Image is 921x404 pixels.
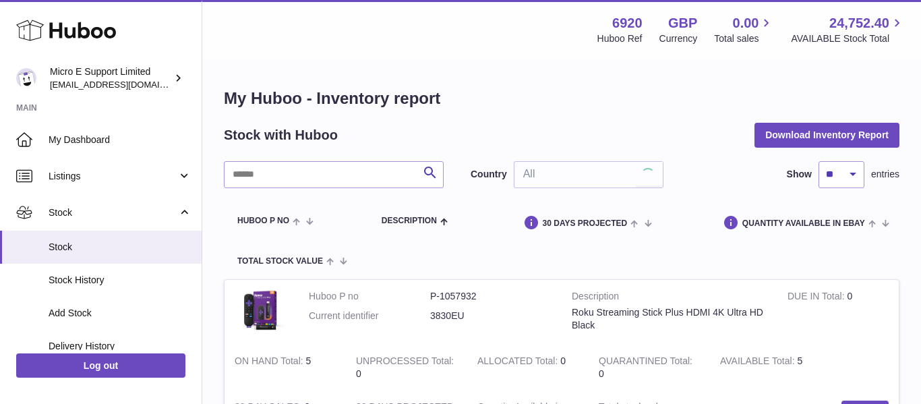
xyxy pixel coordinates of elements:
[224,126,338,144] h2: Stock with Huboo
[791,14,905,45] a: 24,752.40 AVAILABLE Stock Total
[346,345,467,391] td: 0
[788,291,847,305] strong: DUE IN Total
[733,14,759,32] span: 0.00
[382,217,437,225] span: Description
[871,168,899,181] span: entries
[16,68,36,88] img: contact@micropcsupport.com
[612,14,643,32] strong: 6920
[16,353,185,378] a: Log out
[710,345,831,391] td: 5
[309,310,430,322] dt: Current identifier
[791,32,905,45] span: AVAILABLE Stock Total
[356,355,454,370] strong: UNPROCESSED Total
[49,274,191,287] span: Stock History
[235,355,306,370] strong: ON HAND Total
[714,32,774,45] span: Total sales
[49,340,191,353] span: Delivery History
[742,219,865,228] span: Quantity Available in eBay
[49,241,191,254] span: Stock
[309,290,430,303] dt: Huboo P no
[225,345,346,391] td: 5
[787,168,812,181] label: Show
[430,290,552,303] dd: P-1057932
[477,355,560,370] strong: ALLOCATED Total
[720,355,797,370] strong: AVAILABLE Total
[49,170,177,183] span: Listings
[49,307,191,320] span: Add Stock
[430,310,552,322] dd: 3830EU
[572,290,767,306] strong: Description
[224,88,899,109] h1: My Huboo - Inventory report
[754,123,899,147] button: Download Inventory Report
[599,368,604,379] span: 0
[599,355,692,370] strong: QUARANTINED Total
[714,14,774,45] a: 0.00 Total sales
[572,306,767,332] div: Roku Streaming Stick Plus HDMI 4K Ultra HD Black
[659,32,698,45] div: Currency
[471,168,507,181] label: Country
[237,257,323,266] span: Total stock value
[829,14,889,32] span: 24,752.40
[668,14,697,32] strong: GBP
[543,219,628,228] span: 30 DAYS PROJECTED
[467,345,589,391] td: 0
[597,32,643,45] div: Huboo Ref
[50,65,171,91] div: Micro E Support Limited
[235,290,289,332] img: product image
[50,79,198,90] span: [EMAIL_ADDRESS][DOMAIN_NAME]
[49,134,191,146] span: My Dashboard
[49,206,177,219] span: Stock
[777,280,899,345] td: 0
[237,217,289,225] span: Huboo P no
